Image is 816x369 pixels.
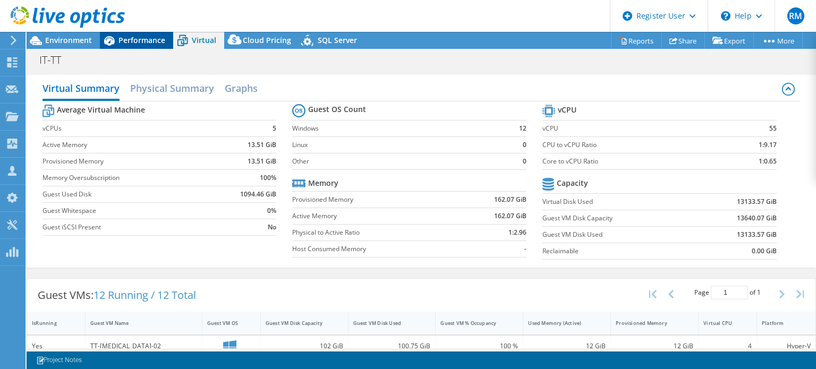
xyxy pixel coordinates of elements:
[318,35,357,45] span: SQL Server
[694,286,761,299] span: Page of
[762,340,811,352] div: Hyper-V
[440,340,518,352] div: 100 %
[524,244,526,254] b: -
[769,123,777,134] b: 55
[207,320,243,327] div: Guest VM OS
[703,340,752,352] div: 4
[268,222,276,233] b: No
[130,78,214,99] h2: Physical Summary
[266,340,343,352] div: 102 GiB
[519,123,526,134] b: 12
[508,227,526,238] b: 1:2.96
[260,173,276,183] b: 100%
[292,140,505,150] label: Linux
[42,173,216,183] label: Memory Oversubscription
[721,11,730,21] svg: \n
[528,340,606,352] div: 12 GiB
[292,156,505,167] label: Other
[616,320,681,327] div: Provisioned Memory
[32,320,67,327] div: IsRunning
[542,156,723,167] label: Core to vCPU Ratio
[752,246,777,256] b: 0.00 GiB
[192,35,216,45] span: Virtual
[542,246,695,256] label: Reclaimable
[353,340,431,352] div: 100.75 GiB
[523,140,526,150] b: 0
[292,227,458,238] label: Physical to Active Ratio
[243,35,291,45] span: Cloud Pricing
[42,123,216,134] label: vCPUs
[248,140,276,150] b: 13.51 GiB
[737,196,777,207] b: 13133.57 GiB
[308,178,338,188] b: Memory
[267,205,276,216] b: 0%
[703,320,739,327] div: Virtual CPU
[753,32,803,49] a: More
[292,244,458,254] label: Host Consumed Memory
[528,320,593,327] div: Used Memory (Active)
[440,320,505,327] div: Guest VM % Occupancy
[273,123,276,134] b: 5
[542,140,723,150] label: CPU to vCPU Ratio
[266,320,330,327] div: Guest VM Disk Capacity
[42,222,216,233] label: Guest iSCSI Present
[762,320,798,327] div: Platform
[494,211,526,221] b: 162.07 GiB
[32,340,80,352] div: Yes
[737,229,777,240] b: 13133.57 GiB
[90,340,197,352] div: TT-[MEDICAL_DATA]-02
[558,105,576,115] b: vCPU
[90,320,184,327] div: Guest VM Name
[45,35,92,45] span: Environment
[57,105,145,115] b: Average Virtual Machine
[757,288,761,297] span: 1
[737,213,777,224] b: 13640.07 GiB
[29,354,89,367] a: Project Notes
[787,7,804,24] span: RM
[35,54,78,66] h1: IT-TT
[225,78,258,99] h2: Graphs
[42,140,216,150] label: Active Memory
[308,104,366,115] b: Guest OS Count
[523,156,526,167] b: 0
[353,320,418,327] div: Guest VM Disk Used
[292,194,458,205] label: Provisioned Memory
[118,35,165,45] span: Performance
[711,286,748,299] input: jump to page
[542,213,695,224] label: Guest VM Disk Capacity
[557,178,588,188] b: Capacity
[42,156,216,167] label: Provisioned Memory
[42,205,216,216] label: Guest Whitespace
[27,279,207,312] div: Guest VMs:
[704,32,754,49] a: Export
[248,156,276,167] b: 13.51 GiB
[42,78,120,101] h2: Virtual Summary
[240,189,276,200] b: 1094.46 GiB
[542,123,723,134] label: vCPU
[542,196,695,207] label: Virtual Disk Used
[759,156,777,167] b: 1:0.65
[542,229,695,240] label: Guest VM Disk Used
[292,211,458,221] label: Active Memory
[759,140,777,150] b: 1:9.17
[661,32,705,49] a: Share
[611,32,662,49] a: Reports
[42,189,216,200] label: Guest Used Disk
[616,340,693,352] div: 12 GiB
[494,194,526,205] b: 162.07 GiB
[93,288,196,302] span: 12 Running / 12 Total
[292,123,505,134] label: Windows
